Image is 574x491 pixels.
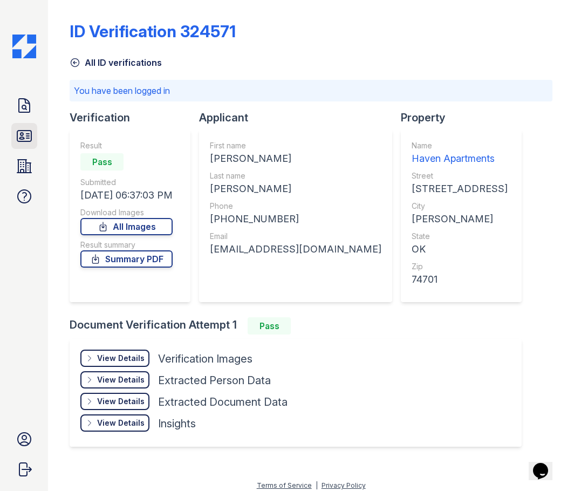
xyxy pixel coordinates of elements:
div: Extracted Person Data [158,373,271,388]
div: Insights [158,416,196,431]
div: [EMAIL_ADDRESS][DOMAIN_NAME] [210,242,381,257]
div: [PERSON_NAME] [412,212,508,227]
div: Name [412,140,508,151]
div: View Details [97,353,145,364]
div: First name [210,140,381,151]
div: City [412,201,508,212]
a: Name Haven Apartments [412,140,508,166]
a: Privacy Policy [322,481,366,489]
div: 74701 [412,272,508,287]
iframe: chat widget [529,448,563,480]
div: Phone [210,201,381,212]
div: State [412,231,508,242]
div: | [316,481,318,489]
div: Zip [412,261,508,272]
div: Street [412,171,508,181]
div: Applicant [199,110,401,125]
a: Summary PDF [80,250,173,268]
div: Haven Apartments [412,151,508,166]
div: OK [412,242,508,257]
div: [PERSON_NAME] [210,181,381,196]
div: Submitted [80,177,173,188]
div: Email [210,231,381,242]
div: Result summary [80,240,173,250]
div: Property [401,110,530,125]
div: View Details [97,374,145,385]
div: Verification [70,110,199,125]
div: Extracted Document Data [158,394,288,410]
div: Result [80,140,173,151]
div: View Details [97,418,145,428]
div: [PHONE_NUMBER] [210,212,381,227]
img: CE_Icon_Blue-c292c112584629df590d857e76928e9f676e5b41ef8f769ba2f05ee15b207248.png [12,35,36,58]
div: Download Images [80,207,173,218]
div: Last name [210,171,381,181]
div: [DATE] 06:37:03 PM [80,188,173,203]
div: Verification Images [158,351,252,366]
div: Document Verification Attempt 1 [70,317,530,335]
div: Pass [248,317,291,335]
div: Pass [80,153,124,171]
div: [STREET_ADDRESS] [412,181,508,196]
p: You have been logged in [74,84,548,97]
div: [PERSON_NAME] [210,151,381,166]
div: ID Verification 324571 [70,22,236,41]
a: Terms of Service [257,481,312,489]
a: All ID verifications [70,56,162,69]
div: View Details [97,396,145,407]
a: All Images [80,218,173,235]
